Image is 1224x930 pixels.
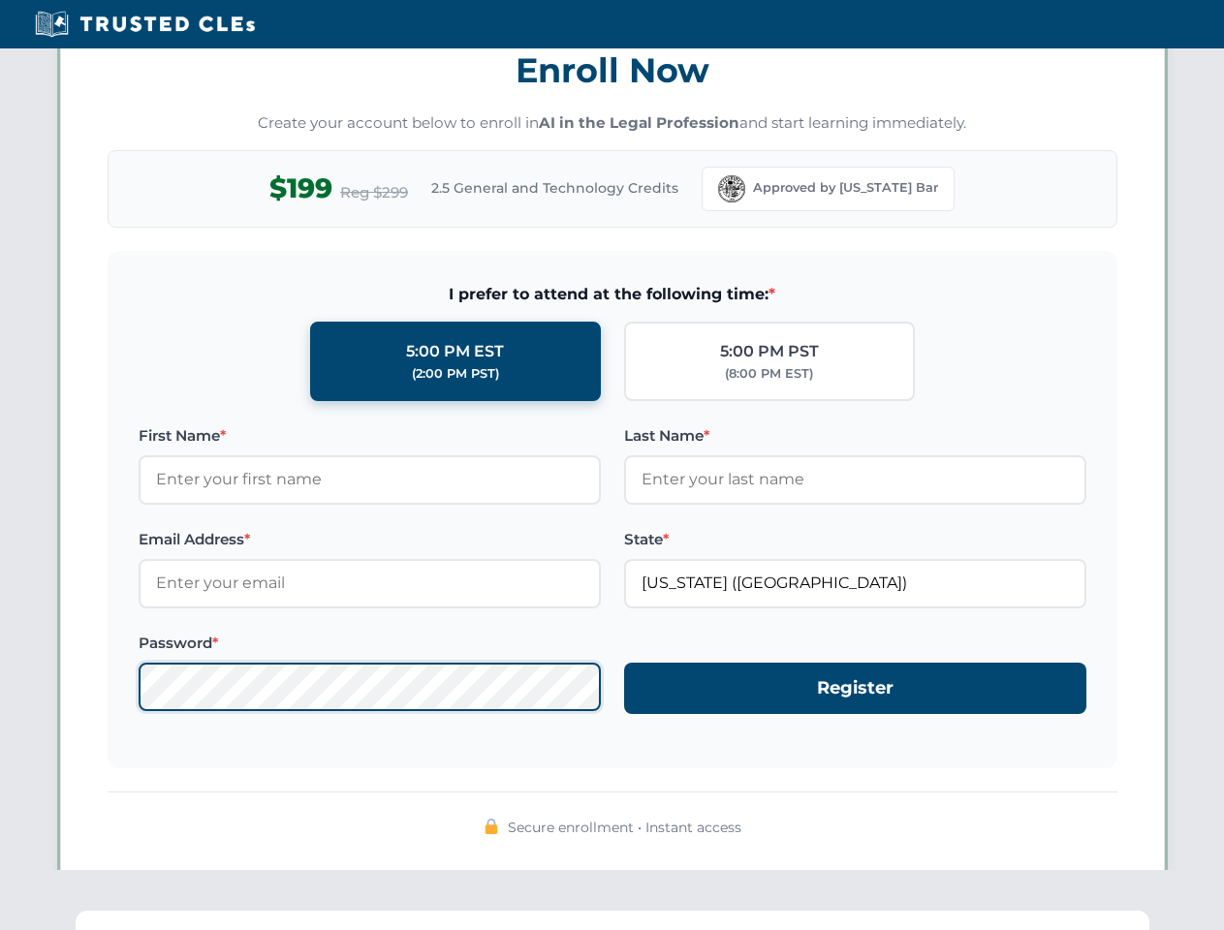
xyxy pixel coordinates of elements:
[269,167,332,210] span: $199
[753,178,938,198] span: Approved by [US_STATE] Bar
[29,10,261,39] img: Trusted CLEs
[139,559,601,607] input: Enter your email
[340,181,408,204] span: Reg $299
[484,819,499,834] img: 🔒
[406,339,504,364] div: 5:00 PM EST
[108,40,1117,101] h3: Enroll Now
[139,455,601,504] input: Enter your first name
[431,177,678,199] span: 2.5 General and Technology Credits
[108,112,1117,135] p: Create your account below to enroll in and start learning immediately.
[412,364,499,384] div: (2:00 PM PST)
[624,663,1086,714] button: Register
[539,113,739,132] strong: AI in the Legal Profession
[139,282,1086,307] span: I prefer to attend at the following time:
[624,559,1086,607] input: Florida (FL)
[508,817,741,838] span: Secure enrollment • Instant access
[720,339,819,364] div: 5:00 PM PST
[139,424,601,448] label: First Name
[725,364,813,384] div: (8:00 PM EST)
[624,528,1086,551] label: State
[139,632,601,655] label: Password
[624,424,1086,448] label: Last Name
[624,455,1086,504] input: Enter your last name
[718,175,745,202] img: Florida Bar
[139,528,601,551] label: Email Address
